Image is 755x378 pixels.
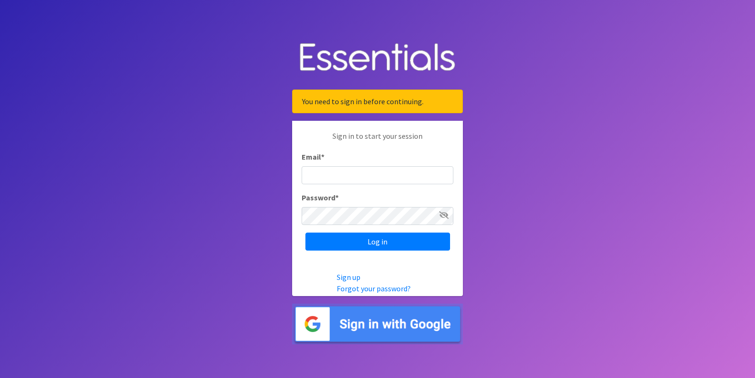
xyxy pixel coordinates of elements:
img: Sign in with Google [292,304,463,345]
label: Password [302,192,339,203]
div: You need to sign in before continuing. [292,90,463,113]
abbr: required [321,152,324,162]
a: Sign up [337,272,360,282]
input: Log in [305,233,450,251]
abbr: required [335,193,339,202]
label: Email [302,151,324,162]
p: Sign in to start your session [302,130,453,151]
a: Forgot your password? [337,284,411,293]
img: Human Essentials [292,34,463,82]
